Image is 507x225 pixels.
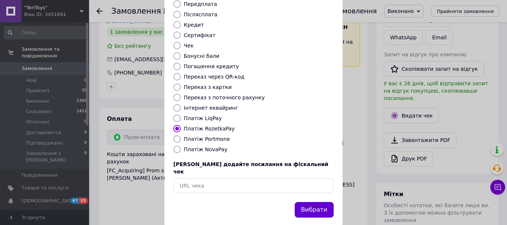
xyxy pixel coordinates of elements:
[184,146,228,152] label: Платіж NovaPay
[173,161,328,175] span: [PERSON_NAME] додайте посилання на фіскальний чек
[184,84,232,90] label: Переказ з картки
[184,22,204,28] label: Кредит
[184,1,217,7] label: Передплата
[184,126,235,132] label: Платіж RozetkaPay
[184,136,230,142] label: Платіж Portmone
[184,53,219,59] label: Бонусні бали
[184,32,216,38] label: Сертифікат
[184,105,238,111] label: Інтернет еквайринг
[184,43,194,49] label: Чек
[184,63,239,69] label: Погашення кредиту
[173,178,334,193] input: URL чека
[184,74,245,80] label: Переказ через QR-код
[295,202,334,218] button: Вибрати
[184,11,217,17] label: Післясплата
[184,115,222,121] label: Платіж LiqPay
[184,95,265,100] label: Переказ з поточного рахунку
